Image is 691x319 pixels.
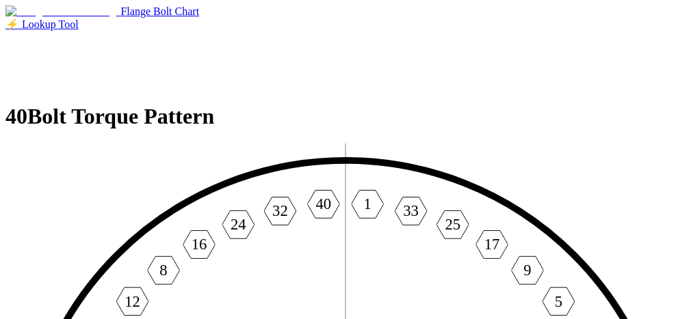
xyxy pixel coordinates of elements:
[445,217,460,234] text: 25
[5,18,79,30] a: ⚡ Lookup Tool
[272,203,288,220] text: 32
[5,5,120,18] img: Flange Bolt Chart Logo
[523,262,531,279] text: 9
[555,293,562,310] text: 5
[5,5,686,18] a: Flange Bolt Chart LogoFlange Bolt Chart
[5,104,686,129] h1: 40 Bolt Torque Pattern
[231,217,246,234] text: 24
[316,196,332,213] text: 40
[403,203,419,220] text: 33
[192,236,207,253] text: 16
[120,5,199,17] span: Flange Bolt Chart
[363,196,371,213] text: 1
[125,293,140,310] text: 12
[484,236,500,253] text: 17
[159,262,167,279] text: 8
